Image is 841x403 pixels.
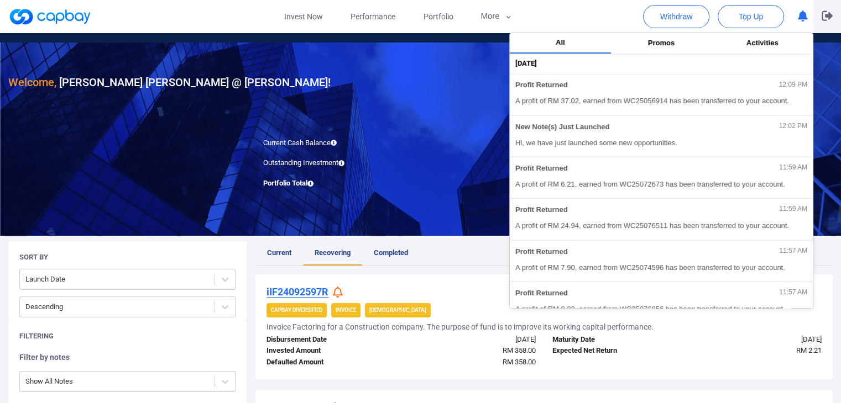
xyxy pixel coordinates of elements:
button: Profit Returned12:09 PMA profit of RM 37.02, earned from WC25056914 has been transferred to your ... [510,74,813,115]
strong: Invoice [336,307,356,313]
span: Welcome, [8,76,56,89]
div: Portfolio Total [255,178,421,189]
button: Top Up [718,5,784,28]
button: Profit Returned11:59 AMA profit of RM 24.94, earned from WC25076511 has been transferred to your ... [510,198,813,240]
button: Withdraw [643,5,709,28]
span: 11:57 AM [779,289,807,296]
span: Profit Returned [515,289,568,298]
button: Promos [611,33,712,54]
button: Profit Returned11:59 AMA profit of RM 6.21, earned from WC25072673 has been transferred to your a... [510,157,813,198]
h5: Sort By [19,252,48,262]
span: A profit of RM 24.94, earned from WC25076511 has been transferred to your account. [515,220,807,231]
strong: [DEMOGRAPHIC_DATA] [369,307,426,313]
span: 12:02 PM [779,123,807,130]
span: Activities [746,39,779,47]
span: 11:59 AM [779,164,807,172]
span: A profit of RM 37.02, earned from WC25056914 has been transferred to your account. [515,96,807,107]
div: Maturity Date [544,334,687,346]
span: Current [267,248,291,257]
span: Profit Returned [515,248,568,256]
button: New Note(s) Just Launched12:02 PMHi, we have just launched some new opportunities. [510,115,813,157]
h3: [PERSON_NAME] [PERSON_NAME] @ [PERSON_NAME] ! [8,73,331,91]
div: Current Cash Balance [255,137,421,149]
button: Profit Returned11:57 AMA profit of RM 8.83, earned from WC25076856 has been transferred to your a... [510,282,813,323]
span: 12:09 PM [779,81,807,89]
span: All [556,38,565,46]
span: RM 2.21 [796,346,822,354]
span: A profit of RM 8.83, earned from WC25076856 has been transferred to your account. [515,304,807,315]
span: 11:57 AM [779,247,807,255]
strong: CapBay Diversified [271,307,322,313]
div: Defaulted Amount [258,357,401,368]
button: All [510,33,611,54]
u: iIF24092597R [267,286,328,298]
span: Recovering [315,248,351,257]
span: RM 358.00 [503,346,536,354]
h5: Filtering [19,331,54,341]
div: Outstanding Investment [255,157,421,169]
span: Hi, we have just launched some new opportunities. [515,137,807,149]
span: Top Up [739,11,763,22]
span: New Note(s) Just Launched [515,123,609,131]
div: Disbursement Date [258,334,401,346]
span: A profit of RM 6.21, earned from WC25072673 has been transferred to your account. [515,179,807,190]
h5: Invoice Factoring for a Construction company. The purpose of fund is to improve its working capit... [267,322,654,332]
div: Expected Net Return [544,345,687,357]
span: Completed [374,248,408,257]
span: Portfolio [423,10,453,23]
span: Promos [648,39,675,47]
div: [DATE] [687,334,830,346]
span: Performance [351,10,395,23]
span: Profit Returned [515,206,568,214]
button: Profit Returned11:57 AMA profit of RM 7.90, earned from WC25074596 has been transferred to your a... [510,240,813,282]
span: RM 358.00 [503,358,536,366]
div: [DATE] [401,334,544,346]
span: A profit of RM 7.90, earned from WC25074596 has been transferred to your account. [515,262,807,273]
span: 11:59 AM [779,205,807,213]
span: [DATE] [515,58,537,70]
button: Activities [712,33,813,54]
span: Profit Returned [515,165,568,173]
h5: Filter by notes [19,352,236,362]
span: Profit Returned [515,81,568,89]
div: Invested Amount [258,345,401,357]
